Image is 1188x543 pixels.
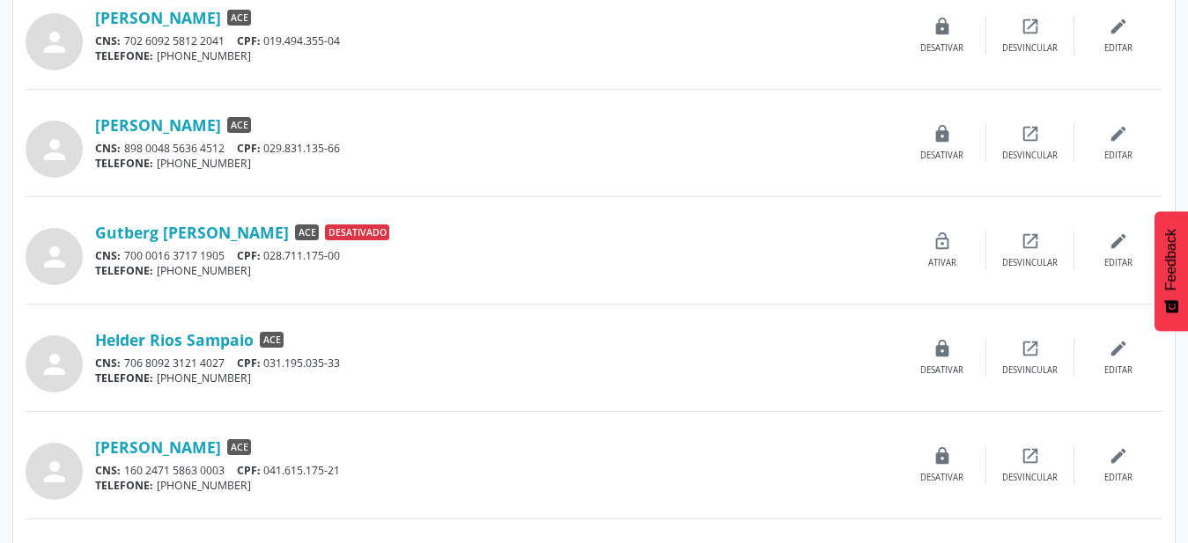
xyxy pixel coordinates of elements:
[928,257,956,269] div: Ativar
[1109,446,1128,466] i: edit
[95,356,898,371] div: 706 8092 3121 4027 031.195.035-33
[933,17,952,36] i: lock
[95,33,121,48] span: CNS:
[95,115,221,135] a: [PERSON_NAME]
[95,478,153,493] span: TELEFONE:
[1104,150,1133,162] div: Editar
[1109,231,1128,251] i: edit
[1109,339,1128,358] i: edit
[933,339,952,358] i: lock
[95,141,121,156] span: CNS:
[95,330,254,349] a: Helder Rios Sampaio
[39,26,70,58] i: person
[237,463,261,478] span: CPF:
[39,349,70,380] i: person
[1109,124,1128,143] i: edit
[1002,42,1058,55] div: Desvincular
[1163,229,1179,290] span: Feedback
[95,141,898,156] div: 898 0048 5636 4512 029.831.135-66
[920,150,963,162] div: Desativar
[1104,42,1133,55] div: Editar
[39,134,70,165] i: person
[95,248,121,263] span: CNS:
[95,223,289,242] a: Gutberg [PERSON_NAME]
[237,141,261,156] span: CPF:
[325,224,389,240] span: Desativado
[933,231,952,251] i: lock_open
[227,117,251,133] span: ACE
[95,356,121,371] span: CNS:
[1002,150,1058,162] div: Desvincular
[237,33,261,48] span: CPF:
[1002,257,1058,269] div: Desvincular
[260,332,284,348] span: ACE
[1021,339,1040,358] i: open_in_new
[933,446,952,466] i: lock
[1104,257,1133,269] div: Editar
[95,371,153,385] span: TELEFONE:
[1021,124,1040,143] i: open_in_new
[1021,231,1040,251] i: open_in_new
[95,33,898,48] div: 702 6092 5812 2041 019.494.355-04
[227,10,251,26] span: ACE
[95,8,221,27] a: [PERSON_NAME]
[95,48,153,63] span: TELEFONE:
[95,463,121,478] span: CNS:
[237,248,261,263] span: CPF:
[1002,364,1058,377] div: Desvincular
[95,371,898,385] div: [PHONE_NUMBER]
[920,472,963,484] div: Desativar
[39,241,70,273] i: person
[95,156,153,171] span: TELEFONE:
[237,356,261,371] span: CPF:
[95,463,898,478] div: 160 2471 5863 0003 041.615.175-21
[95,437,221,457] a: [PERSON_NAME]
[95,478,898,493] div: [PHONE_NUMBER]
[933,124,952,143] i: lock
[920,364,963,377] div: Desativar
[1104,364,1133,377] div: Editar
[95,248,898,263] div: 700 0016 3717 1905 028.711.175-00
[1109,17,1128,36] i: edit
[1021,446,1040,466] i: open_in_new
[95,263,898,278] div: [PHONE_NUMBER]
[39,456,70,488] i: person
[95,48,898,63] div: [PHONE_NUMBER]
[1104,472,1133,484] div: Editar
[95,156,898,171] div: [PHONE_NUMBER]
[227,439,251,455] span: ACE
[1021,17,1040,36] i: open_in_new
[95,263,153,278] span: TELEFONE:
[920,42,963,55] div: Desativar
[1155,211,1188,331] button: Feedback - Mostrar pesquisa
[295,224,319,240] span: ACE
[1002,472,1058,484] div: Desvincular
